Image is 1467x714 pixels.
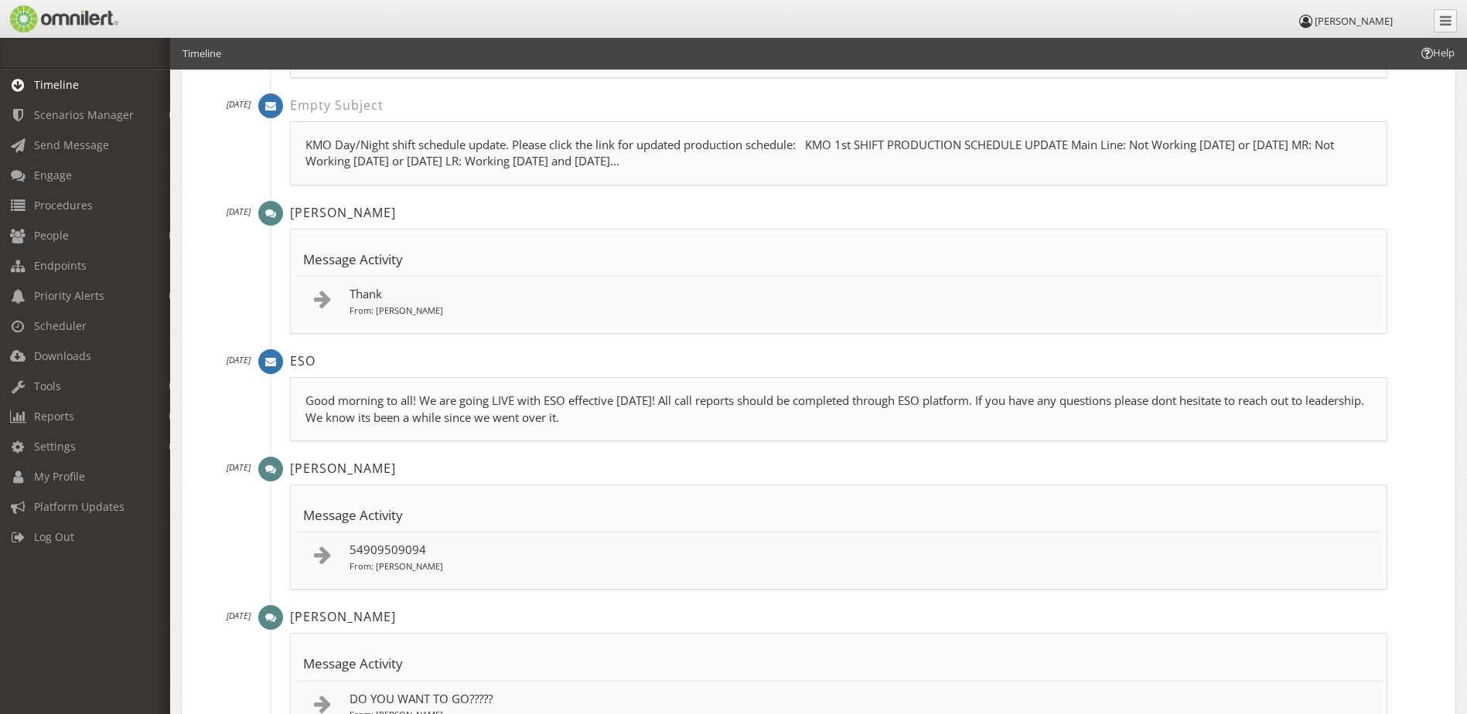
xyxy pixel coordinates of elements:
h2: [PERSON_NAME] [290,460,1387,477]
p: 54909509094 [350,542,1374,558]
span: Log Out [34,529,74,544]
small: [DATE] [227,461,251,473]
span: Procedures [34,198,93,212]
li: Timeline [183,46,221,61]
span: Settings [34,439,76,454]
th: Message Activity [295,648,1382,680]
small: [DATE] [227,354,251,365]
span: Help [35,11,67,25]
p: DO YOU WANT TO GO????? [350,691,1374,707]
span: Downloads [34,348,91,363]
span: Timeline [34,77,79,92]
small: [DATE] [227,610,251,621]
h2: ESO [290,352,1387,369]
p: KMO Day/Night shift schedule update. Please click the link for updated production schedule: KMO 1... [305,137,1372,170]
span: Scheduler [34,318,87,333]
span: Tools [34,379,61,393]
img: Omnilert [8,5,118,32]
p: Good morning to all! We are going LIVE with ESO effective [DATE]! All call reports should be comp... [305,393,1372,426]
a: Collapse Menu [1434,9,1457,32]
span: Empty Subject [290,97,384,114]
span: Engage [34,168,72,182]
span: Reports [34,409,74,423]
small: [DATE] [227,98,251,110]
small: [DATE] [227,206,251,217]
span: Scenarios Manager [34,107,134,122]
span: Help [1419,46,1455,60]
h2: [PERSON_NAME] [290,608,1387,625]
p: Thank [350,286,1374,302]
span: Send Message [34,138,109,152]
th: Message Activity [295,500,1382,532]
span: Priority Alerts [34,288,104,303]
th: Message Activity [295,244,1382,276]
span: [PERSON_NAME] [1315,14,1393,28]
small: From: [PERSON_NAME] [350,560,443,572]
h2: [PERSON_NAME] [290,204,1387,221]
span: People [34,228,69,243]
span: My Profile [34,469,85,484]
span: Platform Updates [34,499,125,514]
small: From: [PERSON_NAME] [350,304,443,316]
span: Endpoints [34,258,87,273]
